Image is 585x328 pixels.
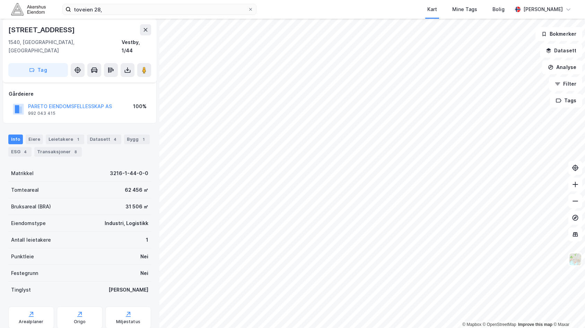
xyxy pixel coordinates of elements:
button: Analyse [542,60,582,74]
div: 4 [112,136,119,143]
div: Festegrunn [11,269,38,277]
div: Gårdeiere [9,90,151,98]
div: Datasett [87,135,121,144]
div: [STREET_ADDRESS] [8,24,76,35]
div: Transaksjoner [34,147,82,157]
div: [PERSON_NAME] [523,5,563,14]
button: Datasett [540,44,582,58]
div: Eiere [26,135,43,144]
img: Z [569,253,582,266]
div: Antall leietakere [11,236,51,244]
div: Arealplaner [19,319,43,325]
a: Improve this map [518,322,552,327]
div: Leietakere [46,135,84,144]
div: Origo [74,319,86,325]
div: 1 [146,236,148,244]
div: 31 506 ㎡ [125,202,148,211]
div: 1540, [GEOGRAPHIC_DATA], [GEOGRAPHIC_DATA] [8,38,122,55]
div: Kontrollprogram for chat [550,295,585,328]
div: Nei [140,252,148,261]
div: Info [8,135,23,144]
div: 3216-1-44-0-0 [110,169,148,178]
div: Punktleie [11,252,34,261]
div: 1 [75,136,81,143]
div: Tomteareal [11,186,39,194]
div: Bruksareal (BRA) [11,202,51,211]
button: Bokmerker [535,27,582,41]
div: Bolig [492,5,505,14]
div: Eiendomstype [11,219,46,227]
div: Mine Tags [452,5,477,14]
div: 100% [133,102,147,111]
div: Miljøstatus [116,319,140,325]
div: 8 [72,148,79,155]
iframe: Chat Widget [550,295,585,328]
div: Matrikkel [11,169,34,178]
a: Mapbox [462,322,481,327]
img: akershus-eiendom-logo.9091f326c980b4bce74ccdd9f866810c.svg [11,3,46,15]
div: Industri, Logistikk [105,219,148,227]
div: 62 456 ㎡ [125,186,148,194]
button: Filter [549,77,582,91]
div: Bygg [124,135,150,144]
button: Tags [550,94,582,107]
div: Kart [427,5,437,14]
div: 992 043 415 [28,111,55,116]
div: ESG [8,147,32,157]
div: 1 [140,136,147,143]
button: Tag [8,63,68,77]
input: Søk på adresse, matrikkel, gårdeiere, leietakere eller personer [71,4,248,15]
a: OpenStreetMap [483,322,516,327]
div: [PERSON_NAME] [108,286,148,294]
div: 4 [22,148,29,155]
div: Nei [140,269,148,277]
div: Tinglyst [11,286,31,294]
div: Vestby, 1/44 [122,38,151,55]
